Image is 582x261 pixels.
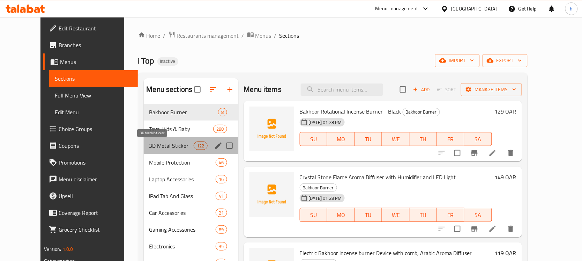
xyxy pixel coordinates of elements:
[464,132,492,146] button: SA
[279,31,299,40] span: Sections
[190,82,205,97] span: Select all sections
[495,107,516,116] h6: 129 QAR
[55,108,132,116] span: Edit Menu
[216,243,226,250] span: 35
[247,31,271,40] a: Menus
[300,132,327,146] button: SU
[216,175,227,183] div: items
[59,24,132,32] span: Edit Restaurant
[488,56,522,65] span: export
[144,154,238,171] div: Mobile Protection46
[43,53,138,70] a: Menus
[410,84,433,95] span: Add item
[355,208,382,222] button: TU
[216,209,227,217] div: items
[412,210,434,220] span: TH
[303,134,324,144] span: SU
[149,242,216,251] span: Electronics
[216,159,226,166] span: 46
[49,87,138,104] a: Full Menu View
[149,225,216,234] span: Gaming Accessories
[163,31,166,40] li: /
[59,175,132,183] span: Menu disclaimer
[274,31,277,40] li: /
[43,20,138,37] a: Edit Restaurant
[218,109,226,116] span: 8
[242,31,244,40] li: /
[382,208,410,222] button: WE
[244,84,282,95] h2: Menu items
[306,119,345,126] span: [DATE] 01:28 PM
[214,126,226,132] span: 288
[403,108,440,116] span: Bakhoor Burner
[441,56,474,65] span: import
[358,134,380,144] span: TU
[144,104,238,121] div: Bakhoor Burner8
[303,210,324,220] span: SU
[216,226,226,233] span: 89
[488,225,497,233] a: Edit menu item
[412,134,434,144] span: TH
[300,106,401,117] span: Bakhoor Rotational Incense Burner - Black
[157,58,178,64] span: Inactive
[138,53,155,68] span: i Top
[216,176,226,183] span: 16
[467,210,489,220] span: SA
[300,172,456,182] span: Crystal Stone Flame Aroma Diffuser with Humidifier and LED Light
[43,188,138,204] a: Upsell
[382,132,410,146] button: WE
[412,86,431,94] span: Add
[410,84,433,95] button: Add
[138,31,161,40] a: Home
[55,74,132,83] span: Sections
[358,210,380,220] span: TU
[149,192,216,200] span: iPad Tab And Glass
[149,142,194,150] span: 3D Metal Sticker
[43,37,138,53] a: Branches
[194,142,207,150] div: items
[144,238,238,255] div: Electronics35
[177,31,239,40] span: Restaurants management
[300,248,472,258] span: Electric Bakhoor incense burner Device with comb, Arabic Aroma Diffuser
[169,31,239,40] a: Restaurants management
[450,146,465,160] span: Select to update
[213,140,224,151] button: edit
[43,221,138,238] a: Grocery Checklist
[467,85,516,94] span: Manage items
[464,208,492,222] button: SA
[43,137,138,154] a: Coupons
[59,158,132,167] span: Promotions
[49,70,138,87] a: Sections
[144,171,238,188] div: Laptop Accessories16
[149,108,218,116] span: Bakhoor Burner
[249,107,294,151] img: Bakhoor Rotational Incense Burner - Black
[43,171,138,188] a: Menu disclaimer
[149,209,216,217] div: Car Accessories
[43,154,138,171] a: Promotions
[440,134,462,144] span: FR
[467,134,489,144] span: SA
[410,208,437,222] button: TH
[502,145,519,161] button: delete
[49,104,138,121] a: Edit Menu
[461,83,522,96] button: Manage items
[249,172,294,217] img: Crystal Stone Flame Aroma Diffuser with Humidifier and LED Light
[375,5,418,13] div: Menu-management
[157,57,178,66] div: Inactive
[255,31,271,40] span: Menus
[149,175,216,183] div: Laptop Accessories
[59,192,132,200] span: Upsell
[502,220,519,237] button: delete
[59,225,132,234] span: Grocery Checklist
[451,5,497,13] div: [GEOGRAPHIC_DATA]
[147,84,193,95] h2: Menu sections
[306,195,345,202] span: [DATE] 01:28 PM
[144,221,238,238] div: Gaming Accessories89
[144,188,238,204] div: iPad Tab And Glass41
[396,82,410,97] span: Select section
[59,209,132,217] span: Coverage Report
[194,143,207,149] span: 122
